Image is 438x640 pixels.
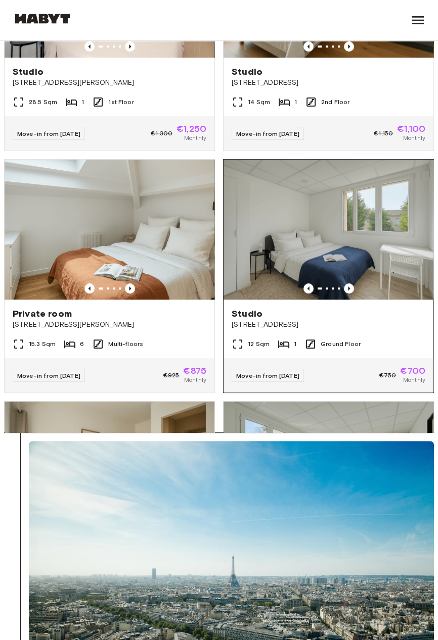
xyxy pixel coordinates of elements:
span: 2nd Floor [321,97,349,107]
span: [STREET_ADDRESS][PERSON_NAME] [13,78,206,88]
span: €1,150 [374,129,393,138]
span: Move-in from [DATE] [236,372,299,379]
span: Studio [232,66,262,78]
button: Previous image [303,41,314,52]
a: Marketing picture of unit FR-18-010-011-001Previous imagePrevious imageStudio[STREET_ADDRESS]11 S... [223,401,434,635]
a: Marketing picture of unit FR-18-003-003-05Previous imagePrevious imagePrivate room[STREET_ADDRESS... [4,159,215,393]
img: Marketing picture of unit FR-18-010-006-001 [224,160,433,300]
span: €875 [183,366,206,375]
span: Monthly [403,133,425,142]
button: Previous image [125,41,135,52]
span: €1,250 [177,124,206,133]
button: Previous image [344,283,354,293]
span: 1st Floor [108,97,134,107]
span: Monthly [184,375,206,384]
span: 1 [294,97,297,107]
span: [STREET_ADDRESS] [232,320,425,330]
span: 12 Sqm [248,339,270,349]
span: Move-in from [DATE] [17,130,80,137]
span: Monthly [184,133,206,142]
button: Previous image [125,283,135,293]
span: Ground Floor [321,339,361,349]
span: 1 [81,97,84,107]
span: Studio [13,66,43,78]
a: Marketing picture of unit FR-18-010-006-001Previous imagePrevious imageStudio[STREET_ADDRESS]12 S... [223,159,434,393]
span: 1 [294,339,296,349]
span: Multi-floors [108,339,143,349]
span: €750 [379,371,397,380]
button: Previous image [84,41,95,52]
span: 14 Sqm [248,97,270,107]
span: Studio [232,308,262,320]
img: Marketing picture of unit FR-18-010-011-001 [224,402,433,541]
button: Previous image [84,283,95,293]
span: €1,100 [397,124,425,133]
img: Habyt [12,14,73,24]
a: Marketing picture of unit FR-18-011-001-008Previous imagePrevious imagePrivate room11 Passage Pen... [4,401,215,635]
span: [STREET_ADDRESS][PERSON_NAME] [13,320,206,330]
span: 6 [80,339,84,349]
span: [STREET_ADDRESS] [232,78,425,88]
span: Move-in from [DATE] [236,130,299,137]
span: Move-in from [DATE] [17,372,80,379]
span: €925 [163,371,180,380]
button: Previous image [344,41,354,52]
img: Marketing picture of unit FR-18-003-003-05 [5,160,214,300]
span: Private room [13,308,72,320]
span: 15.3 Sqm [29,339,56,349]
img: Marketing picture of unit FR-18-011-001-008 [5,402,214,541]
span: €700 [400,366,425,375]
button: Previous image [303,283,314,293]
span: 28.5 Sqm [29,97,57,107]
span: €1,300 [151,129,172,138]
span: Monthly [403,375,425,384]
